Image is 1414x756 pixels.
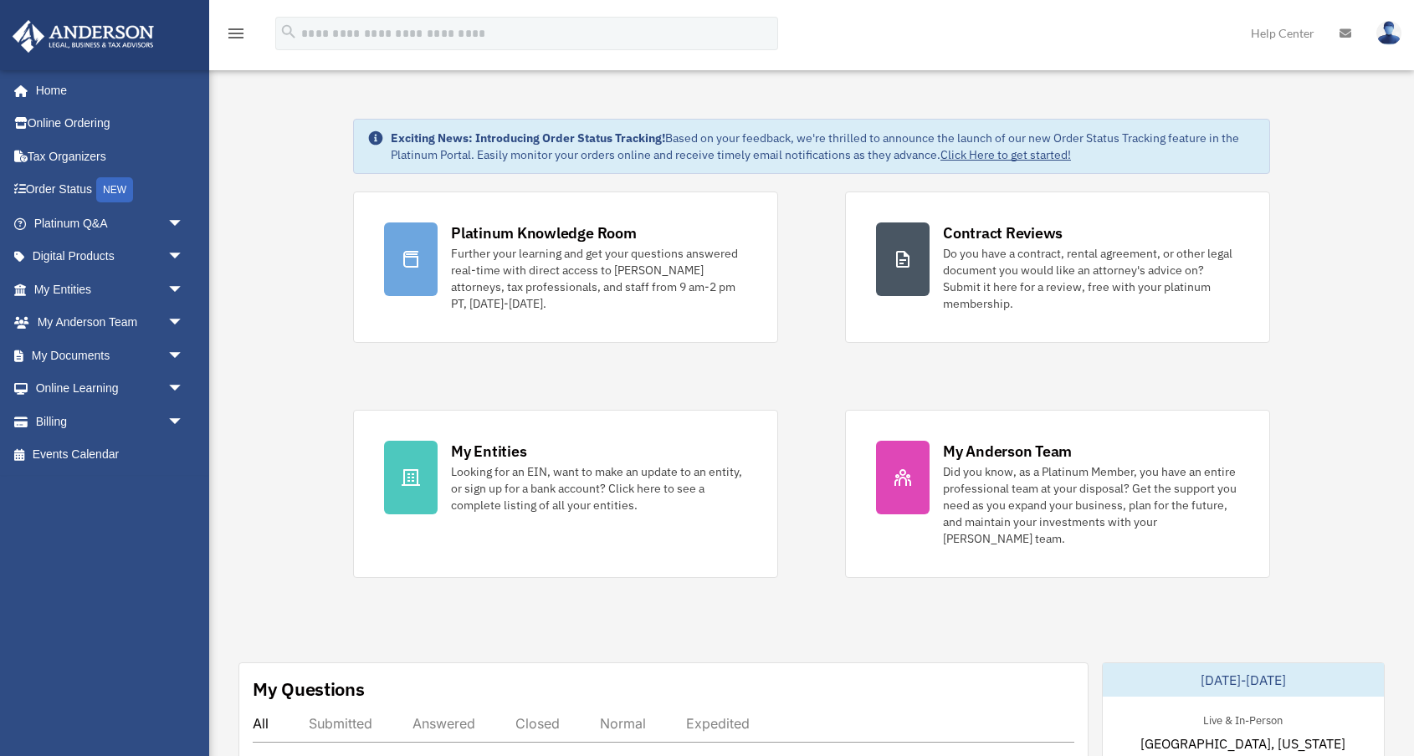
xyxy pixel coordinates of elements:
div: My Entities [451,441,526,462]
span: arrow_drop_down [167,372,201,406]
div: [DATE]-[DATE] [1103,663,1385,697]
a: My Anderson Team Did you know, as a Platinum Member, you have an entire professional team at your... [845,410,1270,578]
a: Digital Productsarrow_drop_down [12,240,209,273]
span: arrow_drop_down [167,405,201,439]
img: Anderson Advisors Platinum Portal [8,20,159,53]
a: Order StatusNEW [12,173,209,207]
a: Tax Organizers [12,140,209,173]
div: Live & In-Person [1190,710,1296,728]
span: arrow_drop_down [167,240,201,274]
div: Normal [600,715,646,732]
strong: Exciting News: Introducing Order Status Tracking! [391,130,665,146]
span: arrow_drop_down [167,306,201,340]
div: Based on your feedback, we're thrilled to announce the launch of our new Order Status Tracking fe... [391,130,1256,163]
div: Expedited [686,715,750,732]
div: NEW [96,177,133,202]
span: [GEOGRAPHIC_DATA], [US_STATE] [1140,733,1345,753]
div: Submitted [309,715,372,732]
div: Further your learning and get your questions answered real-time with direct access to [PERSON_NAM... [451,245,747,312]
div: Contract Reviews [943,222,1063,243]
a: Online Ordering [12,107,209,140]
span: arrow_drop_down [167,339,201,373]
a: My Entities Looking for an EIN, want to make an update to an entity, or sign up for a bank accoun... [353,410,778,578]
a: My Anderson Teamarrow_drop_down [12,306,209,340]
a: Click Here to get started! [940,147,1071,162]
a: menu [226,29,246,43]
a: Billingarrow_drop_down [12,405,209,438]
div: Looking for an EIN, want to make an update to an entity, or sign up for a bank account? Click her... [451,463,747,513]
div: My Questions [253,677,365,702]
div: Answered [412,715,475,732]
span: arrow_drop_down [167,207,201,241]
a: Contract Reviews Do you have a contract, rental agreement, or other legal document you would like... [845,192,1270,343]
a: Home [12,74,201,107]
a: Online Learningarrow_drop_down [12,372,209,406]
div: All [253,715,269,732]
a: Events Calendar [12,438,209,472]
a: Platinum Knowledge Room Further your learning and get your questions answered real-time with dire... [353,192,778,343]
span: arrow_drop_down [167,273,201,307]
a: My Entitiesarrow_drop_down [12,273,209,306]
div: Closed [515,715,560,732]
i: search [279,23,298,41]
div: Do you have a contract, rental agreement, or other legal document you would like an attorney's ad... [943,245,1239,312]
a: My Documentsarrow_drop_down [12,339,209,372]
div: My Anderson Team [943,441,1072,462]
div: Did you know, as a Platinum Member, you have an entire professional team at your disposal? Get th... [943,463,1239,547]
a: Platinum Q&Aarrow_drop_down [12,207,209,240]
div: Platinum Knowledge Room [451,222,637,243]
img: User Pic [1376,21,1401,45]
i: menu [226,23,246,43]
